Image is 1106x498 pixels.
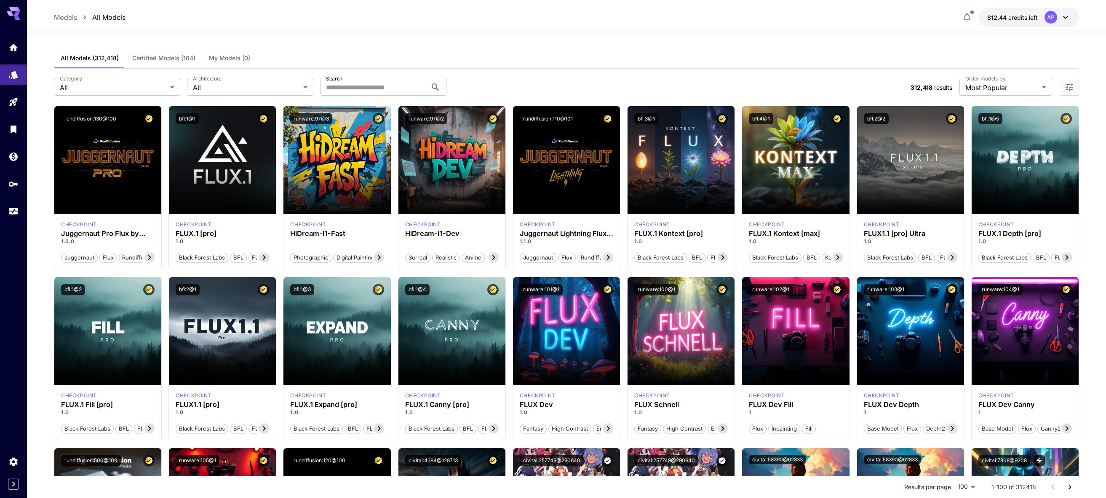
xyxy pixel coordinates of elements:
[634,284,679,295] button: runware:100@1
[978,423,1016,434] button: Base model
[520,230,613,238] h3: Juggernaut Lightning Flux by RunDiffusion
[176,425,228,433] span: Black Forest Labs
[749,113,773,124] button: bfl:4@1
[405,284,430,295] button: bfl:1@4
[61,392,97,399] p: checkpoint
[290,409,384,416] p: 1.0
[258,113,269,124] button: Certified Model – Vetted for best performance and includes a commercial license.
[290,455,349,466] button: rundiffusion:120@100
[54,12,77,22] a: Models
[405,392,441,399] p: checkpoint
[864,392,900,399] div: FLUX.1 D
[593,423,633,434] button: Environment
[864,221,900,228] div: fluxultra
[176,455,219,466] button: runware:105@1
[749,252,801,263] button: Black Forest Labs
[864,425,901,433] span: Base model
[176,238,269,245] p: 1.0
[716,455,728,466] button: Verified working
[978,221,1014,228] p: checkpoint
[230,254,246,262] span: BFL
[290,423,343,434] button: Black Forest Labs
[520,392,556,399] p: checkpoint
[634,113,658,124] button: bfl:3@1
[176,252,228,263] button: Black Forest Labs
[61,401,155,409] h3: FLUX.1 Fill [pro]
[248,423,290,434] button: FLUX1.1 [pro]
[979,8,1079,27] button: $12.44202AP
[459,423,476,434] button: BFL
[230,252,247,263] button: BFL
[864,238,957,245] p: 1.0
[749,230,842,238] h3: FLUX.1 Kontext [max]
[248,252,288,263] button: FLUX.1 [pro]
[919,254,935,262] span: BFL
[61,254,97,262] span: juggernaut
[768,423,800,434] button: Inpainting
[61,392,97,399] div: fluxpro
[864,230,957,238] div: FLUX1.1 [pro] Ultra
[978,401,1072,409] div: FLUX Dev Canny
[520,254,556,262] span: juggernaut
[61,238,155,245] p: 1.0.0
[864,423,902,434] button: Base model
[716,113,728,124] button: Certified Model – Vetted for best performance and includes a commercial license.
[478,423,536,434] button: FLUX.1 Canny [pro]
[176,284,200,295] button: bfl:2@1
[406,425,457,433] span: Black Forest Labs
[520,221,556,228] div: FLUX.1 D
[634,423,661,434] button: Fantasy
[864,254,916,262] span: Black Forest Labs
[1018,425,1035,433] span: Flux
[405,230,499,238] h3: HiDream-I1-Dev
[290,392,326,399] div: fluxpro
[864,221,900,228] p: checkpoint
[634,230,728,238] div: FLUX.1 Kontext [pro]
[1008,14,1038,21] span: credits left
[520,409,613,416] p: 1.0
[134,425,182,433] span: FLUX.1 Fill [pro]
[634,455,698,466] button: civitai:257749@290640
[230,425,246,433] span: BFL
[1045,11,1057,24] div: AP
[433,254,459,262] span: Realistic
[904,483,951,491] p: Results per page
[663,425,705,433] span: High Contrast
[923,423,958,434] button: depth2img
[520,392,556,399] div: FLUX.1 D
[593,425,632,433] span: Environment
[934,84,952,91] span: results
[290,252,331,263] button: Photographic
[520,401,613,409] h3: FLUX Dev
[749,409,842,416] p: 1
[634,401,728,409] h3: FLUX Schnell
[290,230,384,238] div: HiDream-I1-Fast
[61,425,113,433] span: Black Forest Labs
[193,83,300,93] span: All
[822,252,848,263] button: Kontext
[487,455,499,466] button: Certified Model – Vetted for best performance and includes a commercial license.
[290,221,326,228] div: HiDream Fast
[864,392,900,399] p: checkpoint
[937,254,991,262] span: FLUX1.1 [pro] Ultra
[520,425,546,433] span: Fantasy
[864,113,889,124] button: bfl:2@2
[978,230,1072,238] h3: FLUX.1 Depth [pro]
[1018,423,1036,434] button: Flux
[749,221,785,228] div: FLUX.1 Kontext [max]
[965,83,1039,93] span: Most Popular
[923,425,957,433] span: depth2img
[405,252,430,263] button: Surreal
[520,238,613,245] p: 1.1.0
[602,113,613,124] button: Certified Model – Vetted for best performance and includes a commercial license.
[520,113,576,124] button: rundiffusion:110@101
[634,221,670,228] div: FLUX.1 Kontext [pro]
[803,252,820,263] button: BFL
[634,221,670,228] p: checkpoint
[689,254,705,262] span: BFL
[345,425,361,433] span: BFL
[979,425,1016,433] span: Base model
[749,284,793,295] button: runware:102@1
[864,409,957,416] p: 1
